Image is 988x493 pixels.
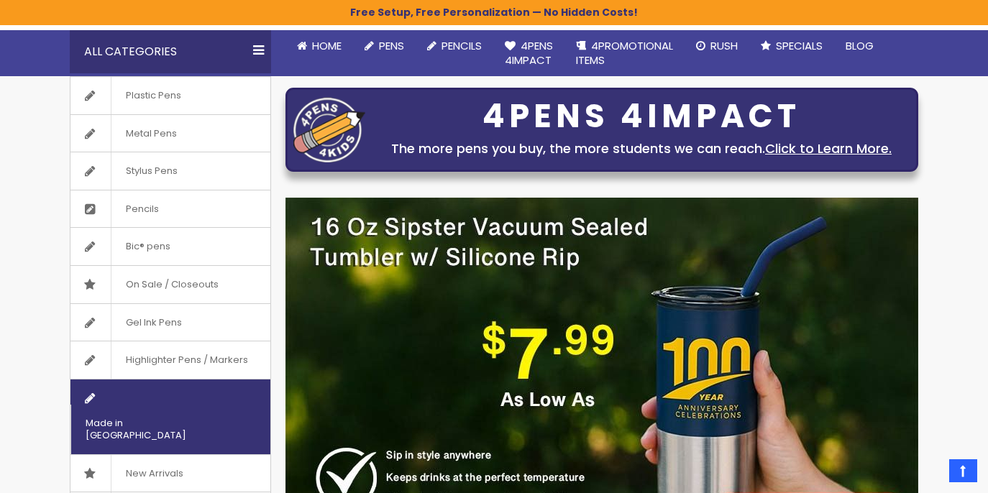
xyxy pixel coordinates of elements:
[111,115,191,152] span: Metal Pens
[505,38,553,68] span: 4Pens 4impact
[285,30,353,62] a: Home
[70,77,270,114] a: Plastic Pens
[293,97,365,162] img: four_pen_logo.png
[710,38,738,53] span: Rush
[564,30,685,77] a: 4PROMOTIONALITEMS
[442,38,482,53] span: Pencils
[70,455,270,492] a: New Arrivals
[576,38,673,68] span: 4PROMOTIONAL ITEMS
[776,38,823,53] span: Specials
[70,30,271,73] div: All Categories
[111,304,196,341] span: Gel Ink Pens
[70,266,270,303] a: On Sale / Closeouts
[70,228,270,265] a: Bic® pens
[70,190,270,228] a: Pencils
[493,30,564,77] a: 4Pens4impact
[111,152,192,190] span: Stylus Pens
[846,38,874,53] span: Blog
[70,341,270,379] a: Highlighter Pens / Markers
[372,139,910,159] div: The more pens you buy, the more students we can reach.
[749,30,834,62] a: Specials
[111,190,173,228] span: Pencils
[379,38,404,53] span: Pens
[765,139,892,157] a: Click to Learn More.
[70,115,270,152] a: Metal Pens
[372,101,910,132] div: 4PENS 4IMPACT
[70,152,270,190] a: Stylus Pens
[416,30,493,62] a: Pencils
[111,341,262,379] span: Highlighter Pens / Markers
[70,379,270,454] a: Made in [GEOGRAPHIC_DATA]
[111,266,233,303] span: On Sale / Closeouts
[111,77,196,114] span: Plastic Pens
[834,30,885,62] a: Blog
[111,228,185,265] span: Bic® pens
[353,30,416,62] a: Pens
[312,38,342,53] span: Home
[70,304,270,341] a: Gel Ink Pens
[869,454,988,493] iframe: Google Customer Reviews
[685,30,749,62] a: Rush
[70,405,234,454] span: Made in [GEOGRAPHIC_DATA]
[111,455,198,492] span: New Arrivals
